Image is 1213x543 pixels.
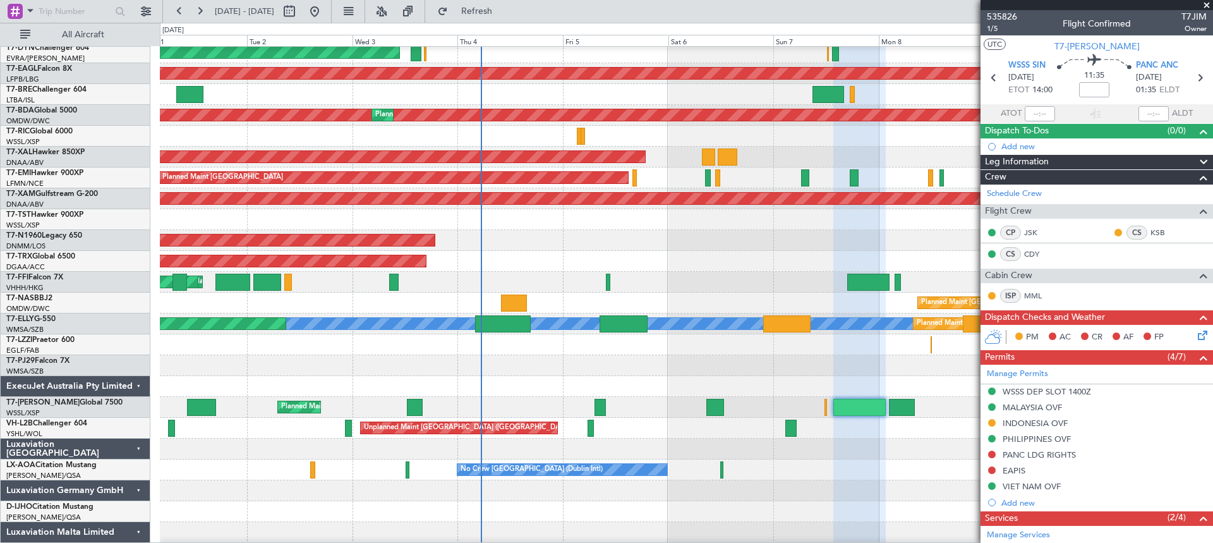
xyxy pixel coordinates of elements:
span: (4/7) [1168,350,1186,363]
div: Planned Maint [GEOGRAPHIC_DATA]-[GEOGRAPHIC_DATA] [921,293,1116,312]
span: Flight Crew [985,204,1032,219]
div: ISP [1000,289,1021,303]
div: Mon 8 [879,35,984,46]
a: KSB [1150,227,1179,238]
span: T7-XAM [6,190,35,198]
a: D-IJHOCitation Mustang [6,503,94,511]
div: CS [1126,226,1147,240]
a: T7-BREChallenger 604 [6,86,87,94]
a: [PERSON_NAME]/QSA [6,513,81,522]
span: 01:35 [1136,84,1156,97]
a: T7-TRXGlobal 6500 [6,253,75,260]
div: Planned Maint [GEOGRAPHIC_DATA] ([GEOGRAPHIC_DATA] Intl) [917,314,1128,333]
div: VIET NAM OVF [1003,481,1061,492]
a: WMSA/SZB [6,325,44,334]
div: Fri 5 [563,35,668,46]
div: EAPIS [1003,465,1025,476]
span: T7-[PERSON_NAME] [1054,40,1140,53]
div: Flight Confirmed [1063,17,1131,30]
a: T7-RICGlobal 6000 [6,128,73,135]
div: Thu 4 [457,35,563,46]
span: AF [1123,331,1133,344]
div: Sat 6 [668,35,774,46]
span: CR [1092,331,1102,344]
a: T7-NASBBJ2 [6,295,52,302]
div: Tue 2 [247,35,353,46]
span: 535826 [987,10,1017,23]
span: T7-FFI [6,274,28,281]
span: WSSS SIN [1008,59,1046,72]
a: [PERSON_NAME]/QSA [6,471,81,480]
a: T7-XALHawker 850XP [6,149,85,156]
span: PANC ANC [1136,59,1178,72]
span: [DATE] [1136,71,1162,84]
span: T7-RIC [6,128,30,135]
div: CP [1000,226,1021,240]
span: T7-N1960 [6,232,42,240]
a: OMDW/DWC [6,304,50,314]
a: JSK [1024,227,1053,238]
a: MML [1024,290,1053,302]
span: VH-L2B [6,420,33,427]
span: ATOT [1001,107,1022,120]
button: Refresh [431,1,507,21]
a: WSSL/XSP [6,408,40,418]
a: T7-BDAGlobal 5000 [6,107,77,114]
span: T7-DYN [6,44,35,52]
span: ELDT [1159,84,1180,97]
a: EGLF/FAB [6,346,39,355]
a: WSSL/XSP [6,221,40,230]
a: T7-[PERSON_NAME]Global 7500 [6,399,123,406]
a: T7-PJ29Falcon 7X [6,357,69,365]
a: LFPB/LBG [6,75,39,84]
button: UTC [984,39,1006,50]
div: INDONESIA OVF [1003,418,1068,429]
a: T7-EAGLFalcon 8X [6,65,72,73]
span: T7-BDA [6,107,34,114]
input: Trip Number [39,2,111,21]
a: DNAA/ABV [6,158,44,168]
span: Leg Information [985,155,1049,169]
a: T7-LZZIPraetor 600 [6,336,75,344]
button: All Aircraft [14,25,137,45]
div: Planned Maint Dubai (Al Maktoum Intl) [281,398,406,417]
a: VHHH/HKG [6,283,44,293]
a: LX-AOACitation Mustang [6,461,97,469]
a: EVRA/[PERSON_NAME] [6,54,85,63]
a: T7-FFIFalcon 7X [6,274,63,281]
div: CS [1000,247,1021,261]
span: T7-LZZI [6,336,32,344]
span: T7-EMI [6,169,31,177]
div: PANC LDG RIGHTS [1003,449,1076,460]
a: WMSA/SZB [6,367,44,376]
a: LFMN/NCE [6,179,44,188]
a: T7-XAMGulfstream G-200 [6,190,98,198]
div: [DATE] [162,25,184,36]
span: Owner [1181,23,1207,34]
span: Crew [985,170,1006,185]
a: LTBA/ISL [6,95,35,105]
div: Sun 7 [773,35,879,46]
span: AC [1059,331,1071,344]
span: (2/4) [1168,511,1186,524]
span: 14:00 [1032,84,1053,97]
span: [DATE] [1008,71,1034,84]
a: CDY [1024,248,1053,260]
span: T7-ELLY [6,315,34,323]
a: T7-EMIHawker 900XP [6,169,83,177]
a: Manage Permits [987,368,1048,381]
div: MALAYSIA OVF [1003,402,1062,413]
span: Services [985,511,1018,526]
span: (0/0) [1168,124,1186,137]
input: --:-- [1025,106,1055,121]
span: T7-[PERSON_NAME] [6,399,80,406]
span: T7-NAS [6,295,34,302]
span: T7-BRE [6,86,32,94]
span: 1/5 [987,23,1017,34]
span: Dispatch To-Dos [985,124,1049,138]
span: T7-XAL [6,149,32,156]
span: T7-TRX [6,253,32,260]
a: T7-TSTHawker 900XP [6,211,83,219]
span: T7-PJ29 [6,357,35,365]
a: DGAA/ACC [6,262,45,272]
